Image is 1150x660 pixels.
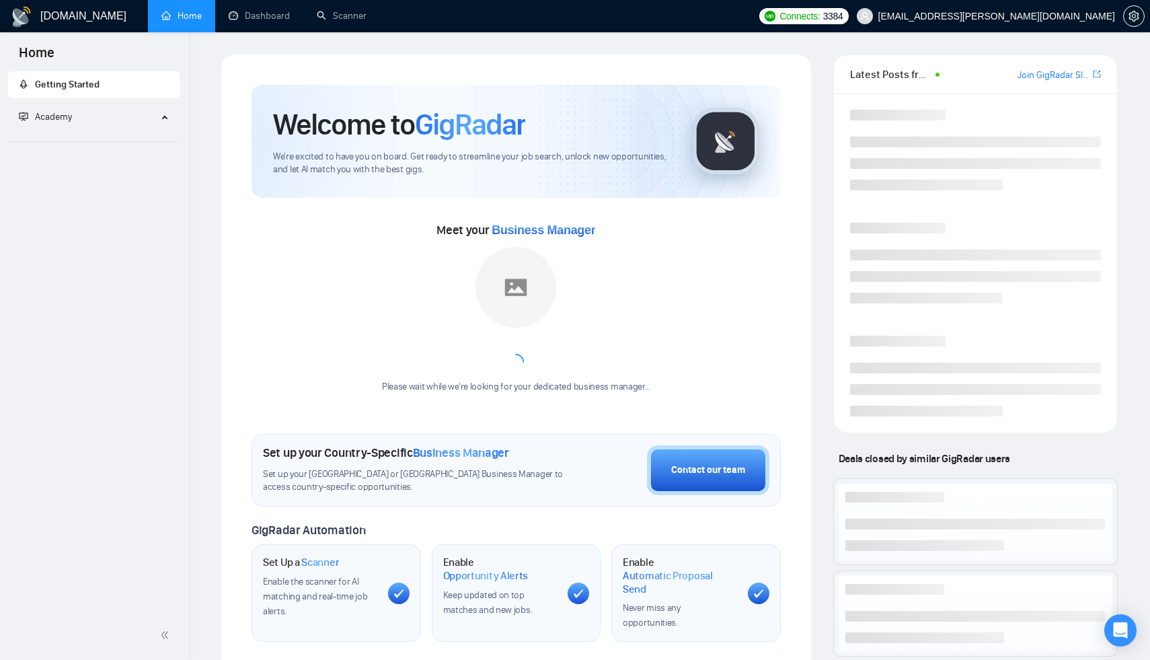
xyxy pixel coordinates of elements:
img: gigradar-logo.png [692,108,759,175]
span: Getting Started [35,79,100,90]
span: Business Manager [413,445,509,460]
span: Keep updated on top matches and new jobs. [443,589,533,616]
span: Home [8,43,65,71]
img: upwork-logo.png [765,11,775,22]
a: dashboardDashboard [229,10,290,22]
a: Join GigRadar Slack Community [1018,68,1090,83]
h1: Set Up a [263,556,339,569]
div: Please wait while we're looking for your dedicated business manager... [374,381,658,394]
span: Business Manager [492,223,595,237]
span: GigRadar [415,106,525,143]
span: 3384 [823,9,843,24]
li: Academy Homepage [8,136,180,145]
span: Academy [19,111,72,122]
a: export [1093,68,1101,81]
button: Contact our team [647,445,769,495]
span: Connects: [779,9,820,24]
h1: Welcome to [273,106,525,143]
div: Open Intercom Messenger [1104,614,1137,647]
img: placeholder.png [475,247,556,328]
span: We're excited to have you on board. Get ready to streamline your job search, unlock new opportuni... [273,151,670,176]
button: setting [1123,5,1145,27]
h1: Enable [443,556,558,582]
span: Enable the scanner for AI matching and real-time job alerts. [263,576,367,617]
span: Latest Posts from the GigRadar Community [850,66,931,83]
span: fund-projection-screen [19,112,28,121]
span: user [860,11,870,21]
h1: Enable [623,556,737,595]
span: Academy [35,111,72,122]
span: setting [1124,11,1144,22]
span: Scanner [301,556,339,569]
span: rocket [19,79,28,89]
span: Automatic Proposal Send [623,569,737,595]
div: Contact our team [671,463,745,478]
h1: Set up your Country-Specific [263,445,509,460]
span: Meet your [436,223,595,237]
img: logo [11,6,32,28]
li: Getting Started [8,71,180,98]
span: double-left [160,628,174,642]
span: Set up your [GEOGRAPHIC_DATA] or [GEOGRAPHIC_DATA] Business Manager to access country-specific op... [263,468,567,494]
span: export [1093,69,1101,79]
a: setting [1123,11,1145,22]
a: searchScanner [317,10,367,22]
a: homeHome [161,10,202,22]
span: Never miss any opportunities. [623,602,681,628]
span: GigRadar Automation [252,523,365,538]
span: Opportunity Alerts [443,569,529,583]
span: loading [505,351,528,374]
span: Deals closed by similar GigRadar users [833,447,1015,470]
